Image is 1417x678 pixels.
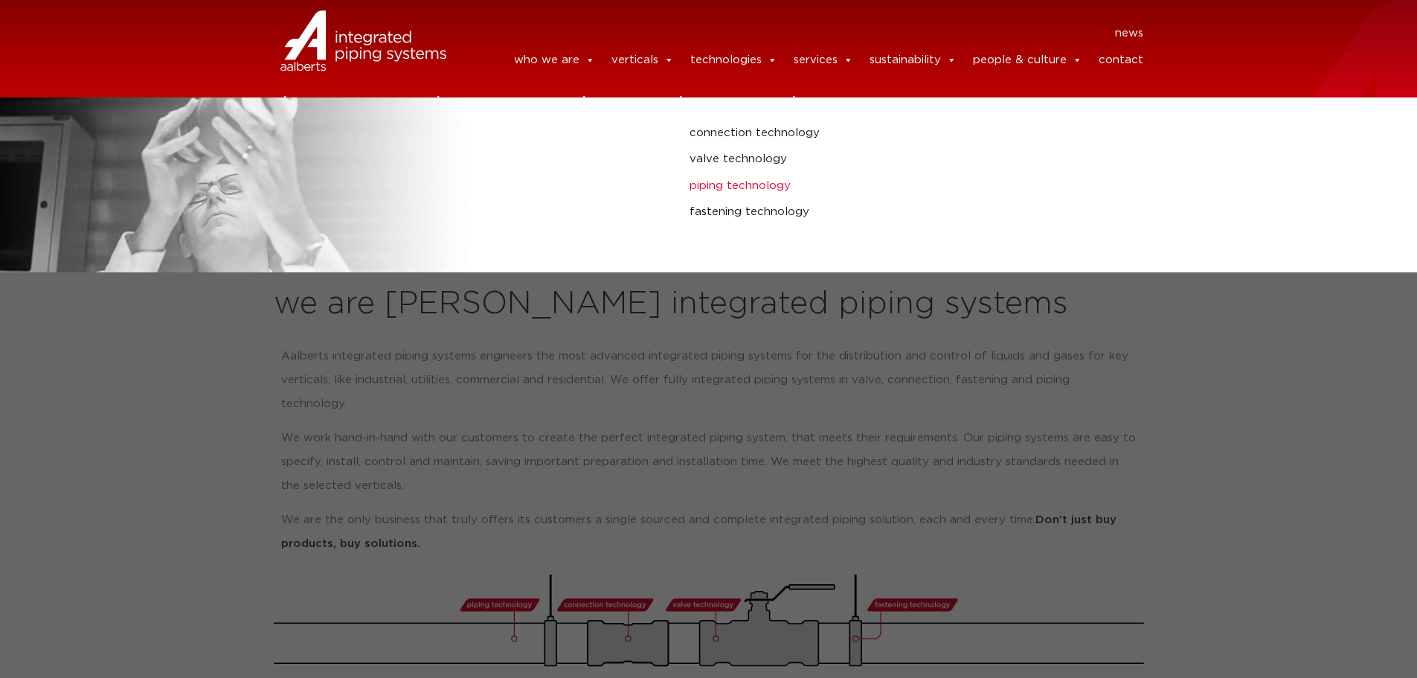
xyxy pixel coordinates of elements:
a: piping technology [690,176,1221,196]
a: fastening technology [690,202,1221,222]
a: services [794,45,853,75]
p: Aalberts integrated piping systems engineers the most advanced integrated piping systems for the ... [281,345,1137,416]
a: contact [1099,45,1143,75]
a: connection technology [690,124,1221,143]
a: technologies [690,45,777,75]
a: sustainability [870,45,957,75]
p: We work hand-in-hand with our customers to create the perfect integrated piping system, that meet... [281,426,1137,498]
a: people & culture [973,45,1082,75]
p: We are the only business that truly offers its customers a single sourced and complete integrated... [281,508,1137,556]
a: news [1115,22,1143,45]
a: valve technology [690,150,1221,169]
a: who we are [514,45,595,75]
h2: we are [PERSON_NAME] integrated piping systems [274,287,1144,322]
a: verticals [611,45,674,75]
nav: Menu [469,22,1144,45]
